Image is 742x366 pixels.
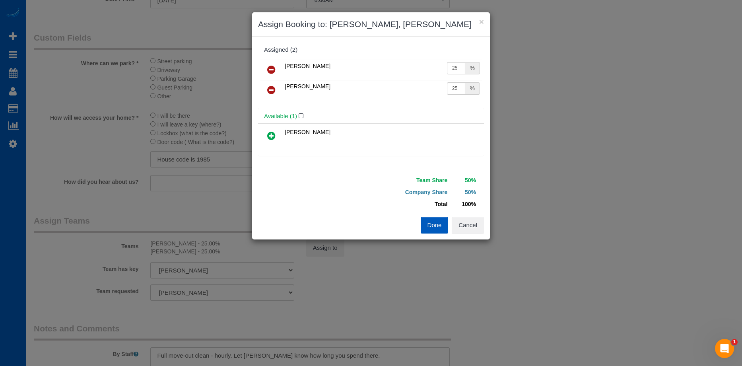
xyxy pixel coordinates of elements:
[449,174,478,186] td: 50%
[258,18,484,30] h3: Assign Booking to: [PERSON_NAME], [PERSON_NAME]
[264,47,478,53] div: Assigned (2)
[377,174,449,186] td: Team Share
[731,339,738,345] span: 1
[449,186,478,198] td: 50%
[465,62,480,74] div: %
[465,82,480,95] div: %
[715,339,734,358] iframe: Intercom live chat
[285,83,330,90] span: [PERSON_NAME]
[479,18,484,26] button: ×
[285,129,330,135] span: [PERSON_NAME]
[264,113,478,120] h4: Available (1)
[452,217,484,234] button: Cancel
[421,217,449,234] button: Done
[449,198,478,210] td: 100%
[377,198,449,210] td: Total
[377,186,449,198] td: Company Share
[285,63,330,69] span: [PERSON_NAME]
